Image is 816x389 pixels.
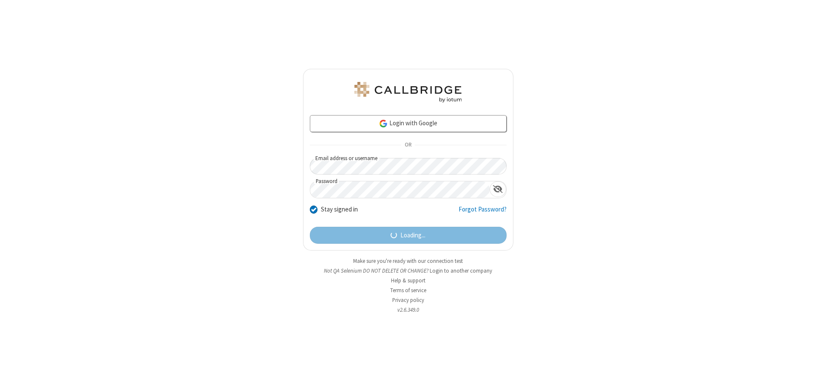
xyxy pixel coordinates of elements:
a: Make sure you're ready with our connection test [353,257,463,265]
span: OR [401,139,415,151]
a: Help & support [391,277,425,284]
input: Email address or username [310,158,507,175]
img: QA Selenium DO NOT DELETE OR CHANGE [353,82,463,102]
button: Loading... [310,227,507,244]
div: Show password [490,181,506,197]
span: Loading... [400,231,425,240]
a: Terms of service [390,287,426,294]
img: google-icon.png [379,119,388,128]
button: Login to another company [430,267,492,275]
input: Password [310,181,490,198]
a: Login with Google [310,115,507,132]
a: Forgot Password? [459,205,507,221]
iframe: Chat [795,367,810,383]
li: v2.6.349.0 [303,306,513,314]
li: Not QA Selenium DO NOT DELETE OR CHANGE? [303,267,513,275]
label: Stay signed in [321,205,358,214]
a: Privacy policy [392,296,424,304]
